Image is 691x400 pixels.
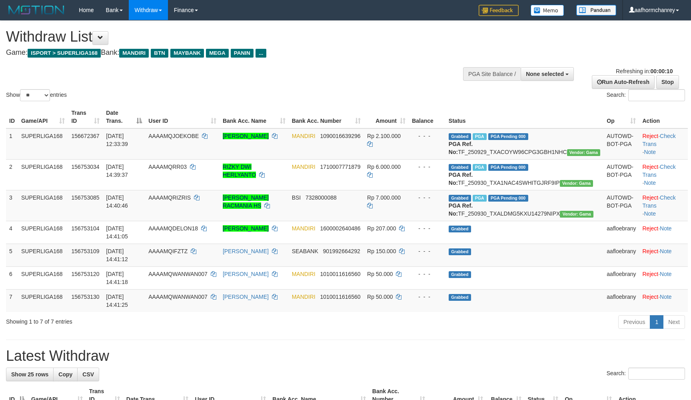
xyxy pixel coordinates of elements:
[106,164,128,178] span: [DATE] 14:39:37
[106,248,128,262] span: [DATE] 14:41:12
[71,194,99,201] span: 156753085
[639,190,688,221] td: · ·
[488,195,528,202] span: PGA Pending
[445,106,603,128] th: Status
[223,248,269,254] a: [PERSON_NAME]
[367,133,401,139] span: Rp 2.100.000
[639,266,688,289] td: ·
[145,106,220,128] th: User ID: activate to sort column ascending
[106,225,128,240] span: [DATE] 14:41:05
[71,271,99,277] span: 156753120
[639,106,688,128] th: Action
[616,68,673,74] span: Refreshing in:
[412,247,442,255] div: - - -
[206,49,229,58] span: MEGA
[6,314,282,326] div: Showing 1 to 7 of 7 entries
[488,164,528,171] span: PGA Pending
[449,164,471,171] span: Grabbed
[6,106,18,128] th: ID
[412,163,442,171] div: - - -
[223,225,269,232] a: [PERSON_NAME]
[306,194,337,201] span: Copy 7328000088 to clipboard
[6,221,18,244] td: 4
[642,294,658,300] a: Reject
[642,164,675,178] a: Check Trans
[320,225,360,232] span: Copy 1600002640486 to clipboard
[560,211,593,218] span: Vendor URL: https://trx31.1velocity.biz
[449,172,473,186] b: PGA Ref. No:
[320,271,360,277] span: Copy 1010011616560 to clipboard
[292,194,301,201] span: BSI
[660,271,672,277] a: Note
[148,164,187,170] span: AAAAMQRR03
[639,244,688,266] td: ·
[445,128,603,160] td: TF_250929_TXACOYW96CPG3GBH1NHC
[463,67,521,81] div: PGA Site Balance /
[603,244,639,266] td: aafloebrany
[367,248,396,254] span: Rp 150.000
[663,315,685,329] a: Next
[106,194,128,209] span: [DATE] 14:40:46
[148,271,208,277] span: AAAAMQWANWAN007
[18,128,68,160] td: SUPERLIGA168
[119,49,149,58] span: MANDIRI
[320,164,360,170] span: Copy 1710007771879 to clipboard
[642,133,658,139] a: Reject
[412,270,442,278] div: - - -
[320,133,360,139] span: Copy 1090016639296 to clipboard
[603,106,639,128] th: Op: activate to sort column ascending
[220,106,289,128] th: Bank Acc. Name: activate to sort column ascending
[412,194,442,202] div: - - -
[20,89,50,101] select: Showentries
[148,194,191,201] span: AAAAMQRIZRIS
[292,133,316,139] span: MANDIRI
[531,5,564,16] img: Button%20Memo.svg
[607,368,685,380] label: Search:
[445,190,603,221] td: TF_250930_TXALDMG5KXU14279NIPX
[223,194,269,209] a: [PERSON_NAME] RACMANIA HS
[103,106,145,128] th: Date Trans.: activate to sort column descending
[479,5,519,16] img: Feedback.jpg
[18,244,68,266] td: SUPERLIGA168
[320,294,360,300] span: Copy 1010011616560 to clipboard
[367,194,401,201] span: Rp 7.000.000
[71,248,99,254] span: 156753109
[367,271,393,277] span: Rp 50.000
[367,294,393,300] span: Rp 50.000
[289,106,364,128] th: Bank Acc. Number: activate to sort column ascending
[521,67,574,81] button: None selected
[642,164,658,170] a: Reject
[488,133,528,140] span: PGA Pending
[367,164,401,170] span: Rp 6.000.000
[473,133,487,140] span: Marked by aafsengchandara
[656,75,679,89] a: Stop
[412,132,442,140] div: - - -
[18,266,68,289] td: SUPERLIGA168
[292,164,316,170] span: MANDIRI
[603,190,639,221] td: AUTOWD-BOT-PGA
[11,371,48,378] span: Show 25 rows
[603,128,639,160] td: AUTOWD-BOT-PGA
[642,225,658,232] a: Reject
[650,315,663,329] a: 1
[639,159,688,190] td: · ·
[256,49,266,58] span: ...
[68,106,103,128] th: Trans ID: activate to sort column ascending
[449,271,471,278] span: Grabbed
[223,133,269,139] a: [PERSON_NAME]
[449,202,473,217] b: PGA Ref. No:
[6,190,18,221] td: 3
[18,221,68,244] td: SUPERLIGA168
[223,164,256,178] a: RIZKY DWI HERLYANTO
[644,210,656,217] a: Note
[106,271,128,285] span: [DATE] 14:41:18
[53,368,78,381] a: Copy
[445,159,603,190] td: TF_250930_TXA1NAC4SWHITGJRF9IP
[364,106,409,128] th: Amount: activate to sort column ascending
[642,271,658,277] a: Reject
[644,149,656,155] a: Note
[6,4,67,16] img: MOTION_logo.png
[449,195,471,202] span: Grabbed
[560,180,593,187] span: Vendor URL: https://trx31.1velocity.biz
[151,49,168,58] span: BTN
